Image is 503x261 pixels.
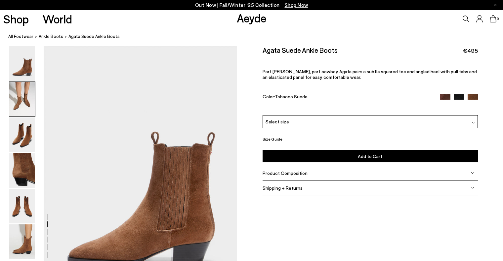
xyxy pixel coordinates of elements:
p: Out Now | Fall/Winter ‘25 Collection [195,1,308,9]
a: Aeyde [237,11,267,25]
img: Agata Suede Ankle Boots - Image 2 [9,82,35,116]
h2: Agata Suede Ankle Boots [263,46,338,54]
a: ankle boots [39,33,63,40]
a: 0 [490,15,496,22]
button: Add to Cart [263,150,478,162]
span: Product Composition [263,170,308,176]
img: Agata Suede Ankle Boots - Image 6 [9,224,35,259]
img: svg%3E [472,121,475,124]
span: €495 [463,47,478,55]
span: Shipping + Returns [263,185,303,191]
span: 0 [496,17,500,21]
img: Agata Suede Ankle Boots - Image 3 [9,117,35,152]
img: Agata Suede Ankle Boots - Image 1 [9,46,35,81]
img: svg%3E [471,186,474,189]
img: Agata Suede Ankle Boots - Image 5 [9,189,35,223]
nav: breadcrumb [8,28,503,46]
span: Agata Suede Ankle Boots [68,33,120,40]
span: Select size [266,118,289,125]
a: All Footwear [8,33,33,40]
span: Navigate to /collections/new-in [285,2,308,8]
a: Shop [3,13,29,25]
a: World [43,13,72,25]
span: Tobacco Suede [275,94,308,99]
button: Size Guide [263,135,282,143]
span: Add to Cart [358,153,382,159]
div: Color: [263,94,434,101]
span: ankle boots [39,34,63,39]
p: Part [PERSON_NAME], part cowboy. Agata pairs a subtle squared toe and angled heel with pull tabs ... [263,69,478,80]
img: Agata Suede Ankle Boots - Image 4 [9,153,35,188]
img: svg%3E [471,171,474,175]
